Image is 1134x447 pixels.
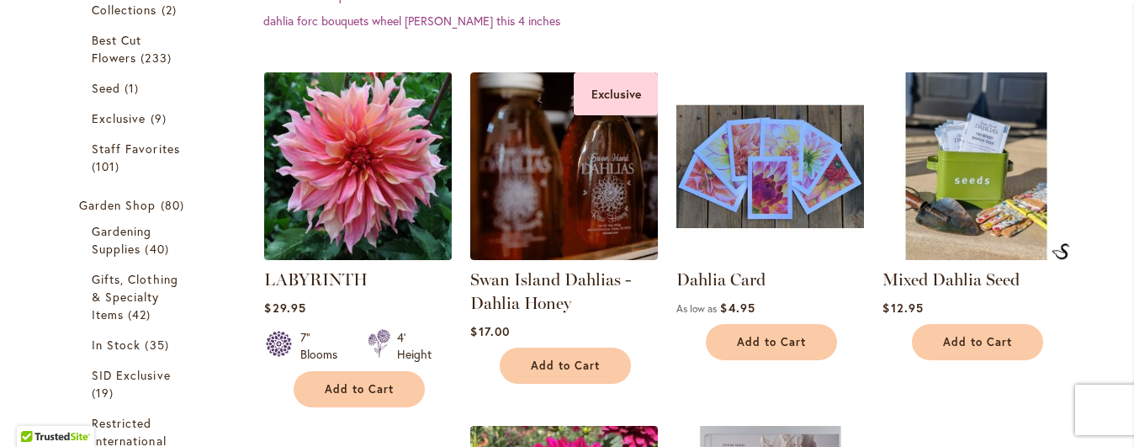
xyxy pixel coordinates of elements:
a: In Stock [92,336,183,354]
a: Collections [92,1,183,19]
img: Swan Island Dahlias - Dahlia Honey [470,72,658,260]
a: Gardening Supplies [92,222,183,258]
span: Seed [92,80,120,96]
span: 101 [92,157,124,175]
span: 1 [125,79,143,97]
a: Swan Island Dahlias - Dahlia Honey Exclusive [470,247,658,263]
span: 40 [145,240,172,258]
iframe: Launch Accessibility Center [13,387,60,434]
a: Gifts, Clothing &amp; Specialty Items [92,270,183,323]
span: As low as [676,302,717,315]
span: 2 [162,1,181,19]
a: Labyrinth [264,247,452,263]
a: Mixed Dahlia Seed [882,269,1020,290]
a: Exclusive [92,109,183,127]
span: SID Exclusive [92,367,171,383]
span: $29.95 [264,300,305,316]
button: Add to Cart [500,348,631,384]
span: $17.00 [470,323,509,339]
span: $4.95 [720,300,755,316]
span: 35 [145,336,172,354]
div: Exclusive [574,72,658,115]
span: Gifts, Clothing & Specialty Items [92,271,178,322]
button: Add to Cart [912,324,1043,360]
button: Add to Cart [294,371,425,407]
a: Group shot of Dahlia Cards [676,247,864,263]
a: Dahlia Card [676,269,766,290]
span: In Stock [92,337,140,353]
img: Group shot of Dahlia Cards [676,72,864,260]
span: Add to Cart [325,382,394,396]
a: Mixed Dahlia Seed Mixed Dahlia Seed [882,247,1070,263]
a: Seed [92,79,183,97]
span: $12.95 [882,300,923,316]
div: 4' Height [397,329,432,363]
button: Add to Cart [706,324,837,360]
span: Add to Cart [737,335,806,349]
img: Mixed Dahlia Seed [882,72,1070,260]
span: Best Cut Flowers [92,32,141,66]
span: 80 [161,196,188,214]
span: 19 [92,384,118,402]
a: Best Cut Flowers [92,31,183,67]
span: Staff Favorites [92,141,180,157]
div: 7" Blooms [300,329,347,363]
a: dahlia forc bouquets wheel [PERSON_NAME] this 4 inches [263,13,560,29]
span: Add to Cart [531,359,600,373]
a: Staff Favorites [92,140,183,175]
span: 42 [128,306,155,323]
span: 233 [140,49,175,67]
a: LABYRINTH [264,269,368,290]
span: Add to Cart [943,335,1012,349]
span: 9 [151,109,171,127]
span: Exclusive [92,110,146,126]
span: Collections [92,2,157,18]
a: SID Exclusive [92,366,183,402]
a: Garden Shop [79,196,196,214]
span: Garden Shop [79,197,156,213]
a: Swan Island Dahlias - Dahlia Honey [470,269,631,313]
span: Gardening Supplies [92,223,151,257]
img: Mixed Dahlia Seed [1052,243,1070,260]
img: Labyrinth [260,67,457,264]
